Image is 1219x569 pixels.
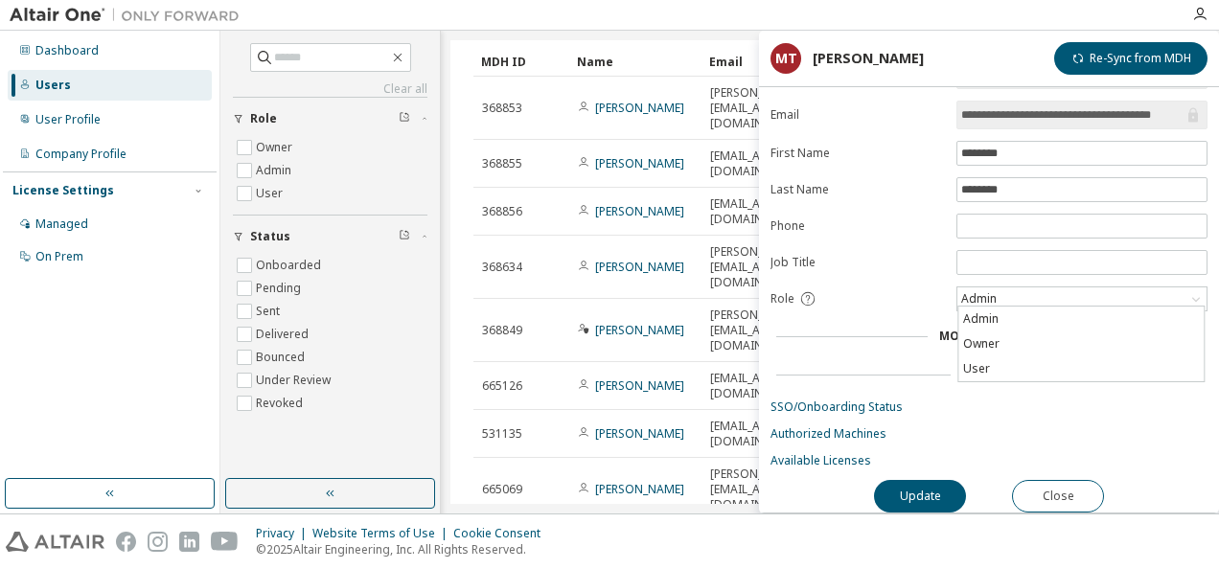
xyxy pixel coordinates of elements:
[770,107,945,123] label: Email
[6,532,104,552] img: altair_logo.svg
[233,81,427,97] a: Clear all
[256,182,287,205] label: User
[710,371,807,401] span: [EMAIL_ADDRESS][DOMAIN_NAME]
[35,43,99,58] div: Dashboard
[179,532,199,552] img: linkedin.svg
[312,526,453,541] div: Website Terms of Use
[770,43,801,74] div: MT
[958,288,1000,309] div: Admin
[770,291,794,307] span: Role
[577,46,694,77] div: Name
[256,254,325,277] label: Onboarded
[256,300,284,323] label: Sent
[1054,42,1207,75] button: Re-Sync from MDH
[256,159,295,182] label: Admin
[116,532,136,552] img: facebook.svg
[482,323,522,338] span: 368849
[233,216,427,258] button: Status
[770,426,1207,442] a: Authorized Machines
[709,46,790,77] div: Email
[256,277,305,300] label: Pending
[595,259,684,275] a: [PERSON_NAME]
[250,111,277,126] span: Role
[874,480,966,512] button: Update
[770,453,1207,468] a: Available Licenses
[233,98,427,140] button: Role
[12,183,114,198] div: License Settings
[399,111,410,126] span: Clear filter
[710,467,807,512] span: [PERSON_NAME][EMAIL_ADDRESS][DOMAIN_NAME]
[482,426,522,442] span: 531135
[250,229,290,244] span: Status
[256,323,312,346] label: Delivered
[770,255,945,270] label: Job Title
[958,331,1204,356] li: Owner
[148,532,168,552] img: instagram.svg
[710,85,807,131] span: [PERSON_NAME][EMAIL_ADDRESS][DOMAIN_NAME]
[35,112,101,127] div: User Profile
[35,78,71,93] div: Users
[939,328,1025,344] span: More Details
[35,147,126,162] div: Company Profile
[770,218,945,234] label: Phone
[482,482,522,497] span: 665069
[256,526,312,541] div: Privacy
[35,216,88,232] div: Managed
[211,532,239,552] img: youtube.svg
[958,307,1204,331] li: Admin
[256,346,309,369] label: Bounced
[595,100,684,116] a: [PERSON_NAME]
[595,377,684,394] a: [PERSON_NAME]
[710,196,807,227] span: [EMAIL_ADDRESS][DOMAIN_NAME]
[482,204,522,219] span: 368856
[482,260,522,275] span: 368634
[453,526,552,541] div: Cookie Consent
[813,51,924,66] div: [PERSON_NAME]
[256,541,552,558] p: © 2025 Altair Engineering, Inc. All Rights Reserved.
[957,287,1207,310] div: Admin
[958,356,1204,381] li: User
[710,307,807,353] span: [PERSON_NAME][EMAIL_ADDRESS][DOMAIN_NAME]
[10,6,249,25] img: Altair One
[770,146,945,161] label: First Name
[710,244,807,290] span: [PERSON_NAME][EMAIL_ADDRESS][DOMAIN_NAME]
[482,378,522,394] span: 665126
[710,148,807,179] span: [EMAIL_ADDRESS][DOMAIN_NAME]
[770,399,1207,415] a: SSO/Onboarding Status
[399,229,410,244] span: Clear filter
[710,419,807,449] span: [EMAIL_ADDRESS][DOMAIN_NAME]
[482,156,522,171] span: 368855
[35,249,83,264] div: On Prem
[595,425,684,442] a: [PERSON_NAME]
[256,392,307,415] label: Revoked
[1012,480,1104,512] button: Close
[482,101,522,116] span: 368853
[595,203,684,219] a: [PERSON_NAME]
[481,46,562,77] div: MDH ID
[256,136,296,159] label: Owner
[770,182,945,197] label: Last Name
[595,481,684,497] a: [PERSON_NAME]
[595,155,684,171] a: [PERSON_NAME]
[256,369,334,392] label: Under Review
[595,322,684,338] a: [PERSON_NAME]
